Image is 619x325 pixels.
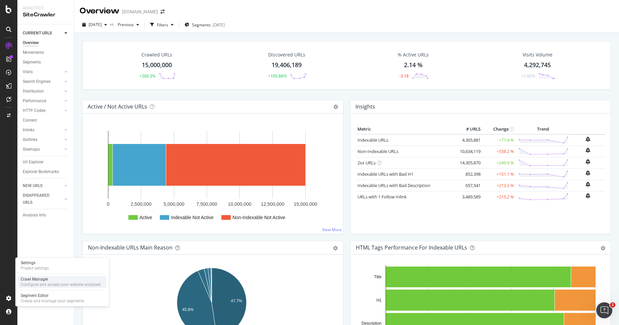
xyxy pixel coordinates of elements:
a: Distribution [23,88,63,95]
div: Sitemaps [23,146,40,153]
div: % Active URLs [398,51,429,58]
a: Indexable URLs with Bad H1 [357,171,413,177]
a: SettingsProject settings [18,260,106,272]
div: 15,000,000 [142,61,172,69]
div: bell-plus [586,137,590,142]
th: Change [482,124,516,134]
div: Visits [23,68,33,75]
h4: Insights [355,102,375,111]
div: Url Explorer [23,159,43,166]
div: Visits Volume [523,51,552,58]
text: Indexable Not Active [171,215,214,220]
a: Inlinks [23,127,63,134]
div: [DATE] [213,22,225,28]
td: 3,489,589 [455,191,482,202]
text: 10,000,000 [228,201,251,207]
td: 10,634,119 [455,146,482,157]
a: Search Engines [23,78,63,85]
div: Segment Editor [21,293,84,298]
th: Trend [516,124,570,134]
td: +213.3 % [482,180,516,191]
a: Indexable URLs [357,137,388,143]
text: 0 [107,201,110,207]
div: Analytics [23,5,69,11]
a: Sitemaps [23,146,63,153]
div: Content [23,117,37,124]
div: Discovered URLs [268,51,305,58]
a: Content [23,117,69,124]
div: Segments [23,59,41,66]
div: bell-plus [586,193,590,198]
div: Create and manage your segments [21,298,84,304]
a: Performance [23,98,63,105]
a: Overview [23,39,69,46]
svg: A chart. [88,124,335,228]
a: Non-Indexable URLs [357,148,398,154]
div: Non-Indexable URLs Main Reason [88,244,173,251]
td: 657,541 [455,180,482,191]
text: 47.7% [231,299,242,303]
div: 4,292,745 [524,61,551,69]
td: +71.4 % [482,134,516,146]
div: Filters [157,22,168,28]
td: +215.2 % [482,191,516,202]
div: +105.88% [268,73,287,79]
div: SiteCrawler [23,11,69,19]
button: Filters [147,19,176,30]
text: 5,000,000 [164,201,184,207]
a: Url Explorer [23,159,69,166]
span: Segments [192,22,211,28]
div: Analysis Info [23,212,46,219]
div: 2.14 % [404,61,423,69]
div: Explorer Bookmarks [23,168,59,175]
div: Distribution [23,88,44,95]
text: 45.8% [182,307,194,312]
div: Settings [21,260,49,266]
text: 12,500,000 [261,201,284,207]
div: [DOMAIN_NAME] [122,8,158,15]
th: # URLS [455,124,482,134]
div: arrow-right-arrow-left [161,9,165,14]
div: -3.18 [399,73,409,79]
a: Movements [23,49,69,56]
div: HTTP Codes [23,107,45,114]
a: Visits [23,68,63,75]
h4: Active / Not Active URLs [88,102,147,111]
span: vs [110,21,115,27]
button: Segments[DATE] [182,19,227,30]
a: NEW URLS [23,182,63,189]
div: Performance [23,98,46,105]
div: +1.82% [521,73,535,79]
a: Indexable URLs with Bad Description [357,182,430,188]
div: Crawled URLs [141,51,172,58]
a: HTTP Codes [23,107,63,114]
text: Non-Indexable Not Active [232,215,285,220]
td: +151.1 % [482,168,516,180]
div: HTML Tags Performance for Indexable URLs [356,244,467,251]
div: Overview [80,5,119,17]
text: 7,500,000 [196,201,217,207]
a: Crawl ManagerConfigure and access your website analyses [18,276,106,288]
div: CURRENT URLS [23,30,52,37]
div: +260.3% [139,73,156,79]
div: bell-plus [586,159,590,164]
a: Analysis Info [23,212,69,219]
td: 852,398 [455,168,482,180]
div: Inlinks [23,127,34,134]
text: H1 [376,298,382,303]
a: Explorer Bookmarks [23,168,69,175]
span: Previous [115,22,134,27]
i: Options [333,105,338,109]
div: Crawl Manager [21,277,101,282]
span: 2025 Sep. 8th [89,22,102,27]
a: Segments [23,59,69,66]
div: bell-plus [586,182,590,187]
div: Overview [23,39,39,46]
td: +249.9 % [482,157,516,168]
a: Outlinks [23,136,63,143]
div: gear [333,246,338,251]
div: DISAPPEARED URLS [23,192,57,206]
td: +558.2 % [482,146,516,157]
div: Project settings [21,266,49,271]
